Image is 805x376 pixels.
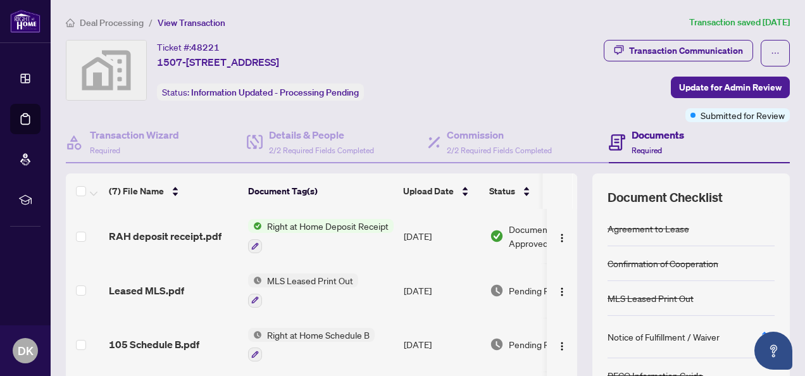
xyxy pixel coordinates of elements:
img: logo [10,9,41,33]
button: Status IconRight at Home Schedule B [248,328,375,362]
h4: Documents [632,127,684,142]
img: Status Icon [248,219,262,233]
span: 105 Schedule B.pdf [109,337,199,352]
img: Document Status [490,337,504,351]
button: Status IconRight at Home Deposit Receipt [248,219,394,253]
span: Right at Home Deposit Receipt [262,219,394,233]
img: Status Icon [248,328,262,342]
li: / [149,15,153,30]
span: Pending Review [509,284,572,298]
span: MLS Leased Print Out [262,273,358,287]
span: ellipsis [771,49,780,58]
td: [DATE] [399,318,485,372]
span: 1507-[STREET_ADDRESS] [157,54,279,70]
span: Required [90,146,120,155]
th: Status [484,173,592,209]
div: Ticket #: [157,40,220,54]
div: Status: [157,84,364,101]
span: 48221 [191,42,220,53]
span: Right at Home Schedule B [262,328,375,342]
span: (7) File Name [109,184,164,198]
td: [DATE] [399,263,485,318]
span: Leased MLS.pdf [109,283,184,298]
th: Document Tag(s) [243,173,398,209]
button: Logo [552,226,572,246]
div: Transaction Communication [629,41,743,61]
h4: Commission [447,127,552,142]
h4: Transaction Wizard [90,127,179,142]
h4: Details & People [269,127,374,142]
button: Logo [552,280,572,301]
span: Submitted for Review [701,108,785,122]
span: Pending Review [509,337,572,351]
span: 2/2 Required Fields Completed [447,146,552,155]
span: View Transaction [158,17,225,28]
span: Status [489,184,515,198]
div: MLS Leased Print Out [608,291,694,305]
span: DK [18,342,34,360]
span: Document Checklist [608,189,723,206]
button: Update for Admin Review [671,77,790,98]
img: svg%3e [66,41,146,100]
button: Transaction Communication [604,40,753,61]
span: Upload Date [403,184,454,198]
img: Logo [557,287,567,297]
button: Logo [552,334,572,354]
span: Update for Admin Review [679,77,782,97]
div: Notice of Fulfillment / Waiver [608,330,720,344]
th: (7) File Name [104,173,243,209]
button: Status IconMLS Leased Print Out [248,273,358,308]
img: Logo [557,341,567,351]
span: Deal Processing [80,17,144,28]
span: home [66,18,75,27]
span: Document Approved [509,222,587,250]
img: Logo [557,233,567,243]
div: Agreement to Lease [608,222,689,235]
button: Open asap [754,332,792,370]
img: Status Icon [248,273,262,287]
span: Information Updated - Processing Pending [191,87,359,98]
span: Required [632,146,662,155]
td: [DATE] [399,209,485,263]
span: 2/2 Required Fields Completed [269,146,374,155]
img: Document Status [490,229,504,243]
article: Transaction saved [DATE] [689,15,790,30]
img: Document Status [490,284,504,298]
span: RAH deposit receipt.pdf [109,229,222,244]
th: Upload Date [398,173,484,209]
div: Confirmation of Cooperation [608,256,718,270]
